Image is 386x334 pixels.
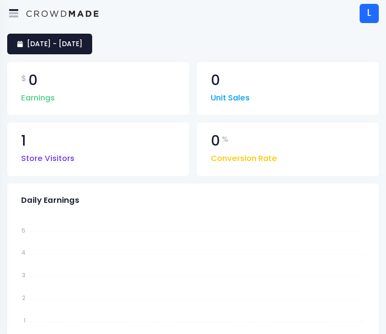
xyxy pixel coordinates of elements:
[21,134,26,148] span: 1
[22,248,25,257] tspan: 4
[360,4,379,23] div: L
[22,226,25,234] tspan: 5
[7,34,92,54] a: [DATE] - [DATE]
[28,73,37,87] span: 0
[22,271,25,279] tspan: 3
[222,134,229,145] span: %
[211,134,220,148] span: 0
[27,39,83,49] span: [DATE] - [DATE]
[21,196,79,205] span: Daily Earnings
[22,294,25,302] tspan: 2
[24,316,25,324] tspan: 1
[21,87,55,104] span: Earnings
[21,148,74,165] span: Store Visitors
[211,73,220,87] span: 0
[211,87,250,104] span: Unit Sales
[26,11,98,17] img: Logo
[211,148,277,165] span: Conversion Rate
[21,73,26,85] span: $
